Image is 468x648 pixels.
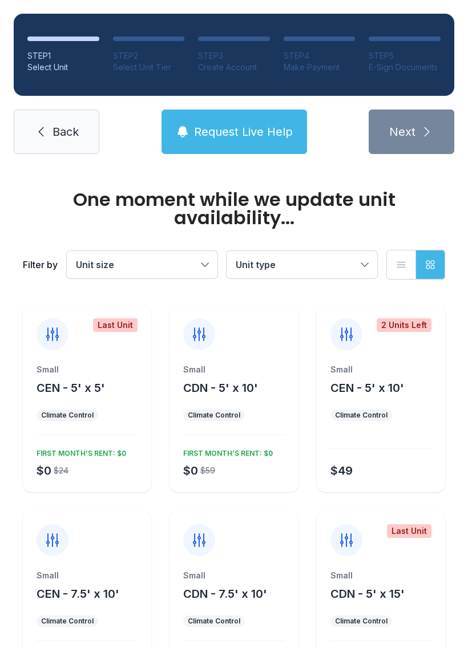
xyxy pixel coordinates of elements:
div: Small [330,570,431,581]
div: STEP 2 [113,50,185,62]
div: Select Unit [27,62,99,73]
div: Make Payment [284,62,356,73]
div: $0 [183,463,198,479]
div: Last Unit [387,524,431,538]
div: Climate Control [188,411,240,420]
span: CEN - 5' x 10' [330,381,404,395]
div: Small [37,364,138,375]
div: STEP 1 [27,50,99,62]
div: Small [330,364,431,375]
div: FIRST MONTH’S RENT: $0 [32,444,126,458]
span: Request Live Help [194,124,293,140]
div: Small [37,570,138,581]
span: Next [389,124,415,140]
div: STEP 5 [369,50,441,62]
div: Create Account [198,62,270,73]
button: CDN - 7.5' x 10' [183,586,267,602]
div: Small [183,570,284,581]
div: Climate Control [335,617,388,626]
div: Climate Control [41,617,94,626]
button: CDN - 5' x 10' [183,380,258,396]
span: Unit type [236,259,276,270]
span: CDN - 7.5' x 10' [183,587,267,601]
div: Filter by [23,258,58,272]
span: CEN - 5' x 5' [37,381,105,395]
div: STEP 4 [284,50,356,62]
button: CEN - 5' x 10' [330,380,404,396]
div: $59 [200,465,215,476]
div: Last Unit [93,318,138,332]
div: One moment while we update unit availability... [23,191,445,227]
span: CDN - 5' x 15' [330,587,405,601]
span: Back [53,124,79,140]
div: 2 Units Left [377,318,431,332]
div: E-Sign Documents [369,62,441,73]
button: CEN - 5' x 5' [37,380,105,396]
div: FIRST MONTH’S RENT: $0 [179,444,273,458]
button: CDN - 5' x 15' [330,586,405,602]
div: $0 [37,463,51,479]
span: Unit size [76,259,114,270]
div: Climate Control [188,617,240,626]
div: STEP 3 [198,50,270,62]
div: $24 [54,465,68,476]
div: Climate Control [335,411,388,420]
button: CEN - 7.5' x 10' [37,586,119,602]
button: Unit size [67,251,217,278]
button: Unit type [227,251,377,278]
div: Select Unit Tier [113,62,185,73]
div: Climate Control [41,411,94,420]
span: CEN - 7.5' x 10' [37,587,119,601]
span: CDN - 5' x 10' [183,381,258,395]
div: $49 [330,463,353,479]
div: Small [183,364,284,375]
